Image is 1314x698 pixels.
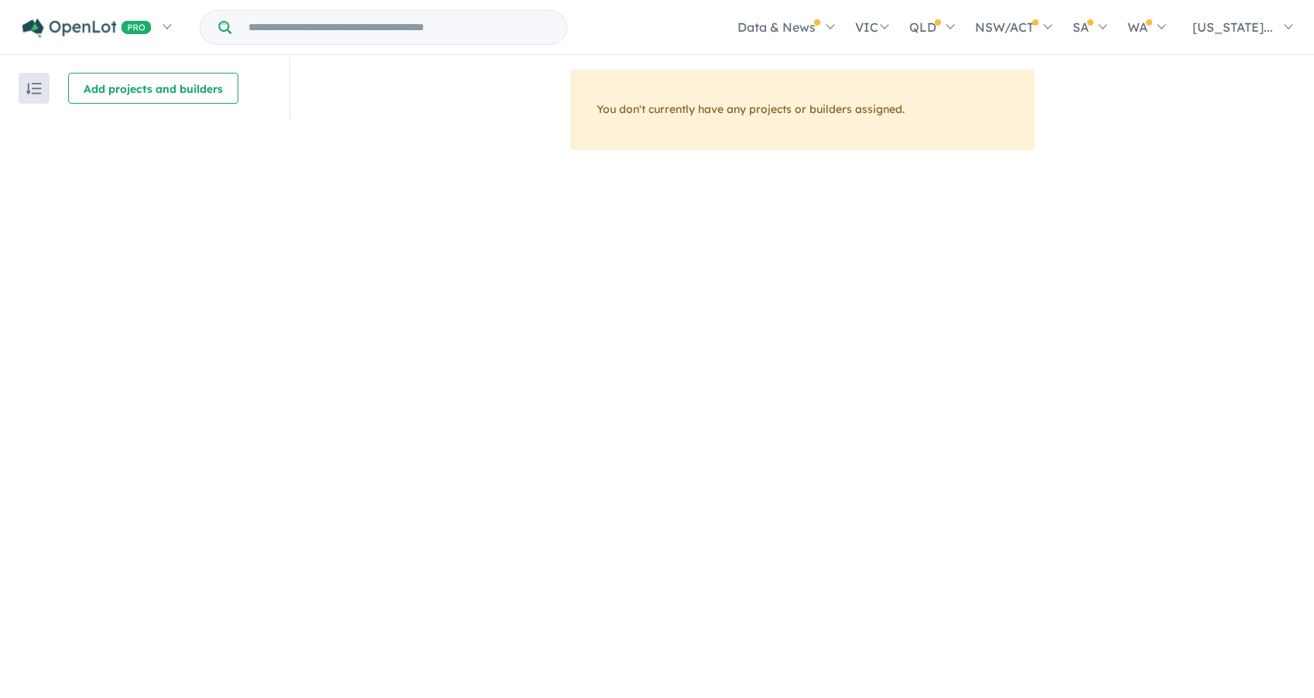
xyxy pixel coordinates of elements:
[1193,19,1273,35] span: [US_STATE]...
[570,70,1035,150] div: You don't currently have any projects or builders assigned.
[68,73,238,104] button: Add projects and builders
[26,83,42,94] img: sort.svg
[234,11,563,44] input: Try estate name, suburb, builder or developer
[22,19,152,38] img: Openlot PRO Logo White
